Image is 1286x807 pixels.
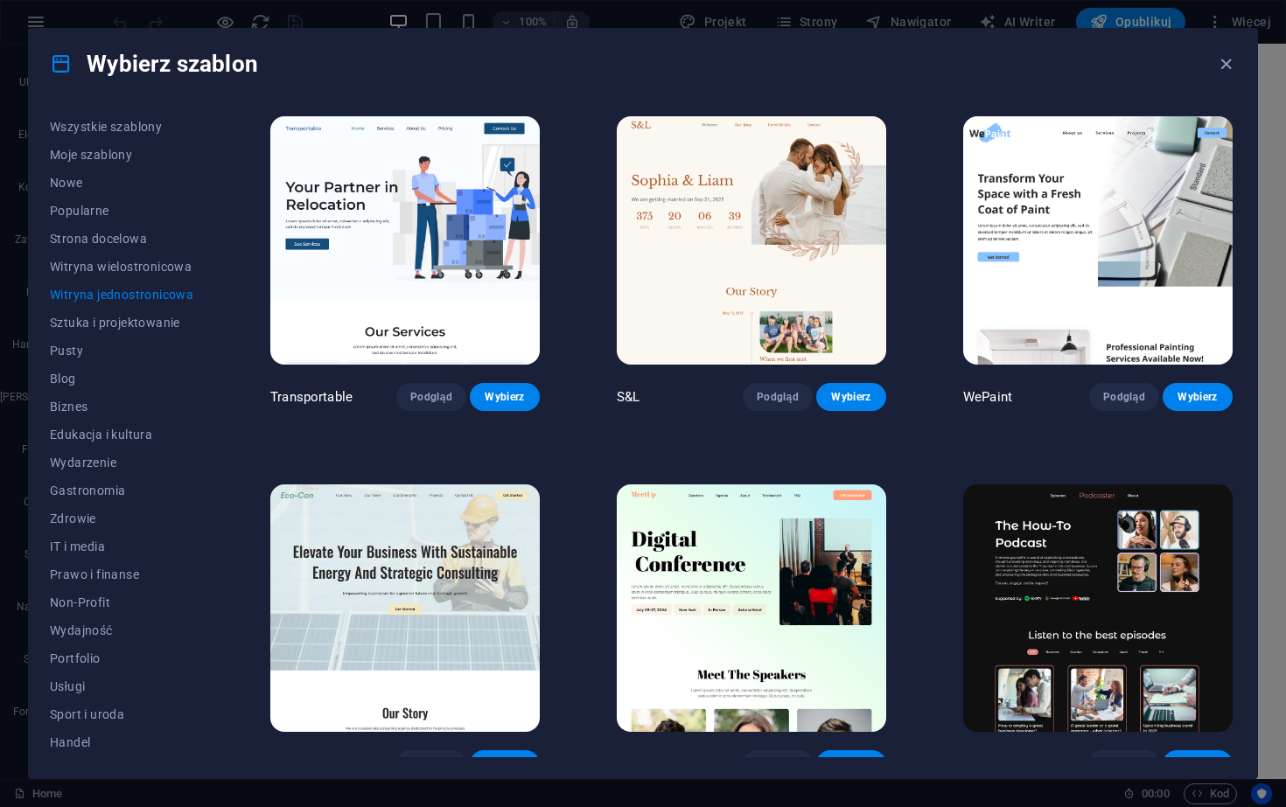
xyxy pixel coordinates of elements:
[816,383,886,411] button: Wybierz
[410,390,452,404] span: Podgląd
[1089,383,1159,411] button: Podgląd
[50,421,193,449] button: Edukacja i kultura
[50,288,193,302] span: Witryna jednostronicowa
[50,169,193,197] button: Nowe
[50,672,193,700] button: Usługi
[963,755,1024,773] p: Podcaster
[743,383,813,411] button: Podgląd
[50,756,193,784] button: Podróże
[50,344,193,358] span: Pusty
[963,388,1012,406] p: WePaint
[1163,383,1233,411] button: Wybierz
[50,428,193,442] span: Edukacja i kultura
[50,50,258,78] h4: Wybierz szablon
[1089,750,1159,778] button: Podgląd
[963,484,1233,733] img: Podcaster
[617,755,663,773] p: MeetUp
[50,504,193,532] button: Zdrowie
[270,388,353,406] p: Transportable
[270,116,540,365] img: Transportable
[50,644,193,672] button: Portfolio
[50,560,193,588] button: Prawo i finanse
[50,204,193,218] span: Popularne
[50,197,193,225] button: Popularne
[50,539,193,553] span: IT i media
[50,372,193,386] span: Blog
[50,456,193,470] span: Wydarzenie
[50,735,193,749] span: Handel
[50,253,193,281] button: Witryna wielostronicowa
[270,755,321,773] p: Eco-Con
[50,309,193,337] button: Sztuka i projektowanie
[470,750,540,778] button: Wybierz
[50,477,193,504] button: Gastronomia
[50,588,193,616] button: Non-Profit
[50,484,193,497] span: Gastronomia
[617,116,886,365] img: S&L
[963,116,1233,365] img: WePaint
[50,365,193,393] button: Blog
[50,449,193,477] button: Wydarzenie
[484,390,526,404] span: Wybierz
[50,120,193,134] span: Wszystkie szablony
[50,148,193,162] span: Moje szablony
[50,700,193,728] button: Sport i uroda
[270,484,540,733] img: Eco-Con
[50,595,193,609] span: Non-Profit
[50,651,193,665] span: Portfolio
[50,281,193,309] button: Witryna jednostronicowa
[1163,750,1233,778] button: Wybierz
[50,567,193,581] span: Prawo i finanse
[830,390,872,404] span: Wybierz
[1177,390,1219,404] span: Wybierz
[50,616,193,644] button: Wydajność
[743,750,813,778] button: Podgląd
[50,679,193,693] span: Usługi
[50,176,193,190] span: Nowe
[757,390,799,404] span: Podgląd
[617,388,640,406] p: S&L
[470,383,540,411] button: Wybierz
[816,750,886,778] button: Wybierz
[396,750,466,778] button: Podgląd
[50,728,193,756] button: Handel
[50,337,193,365] button: Pusty
[50,393,193,421] button: Biznes
[50,623,193,637] span: Wydajność
[50,232,193,246] span: Strona docelowa
[50,532,193,560] button: IT i media
[50,707,193,721] span: Sport i uroda
[50,511,193,525] span: Zdrowie
[50,400,193,414] span: Biznes
[50,225,193,253] button: Strona docelowa
[617,484,886,733] img: MeetUp
[1103,390,1145,404] span: Podgląd
[50,141,193,169] button: Moje szablony
[50,316,193,330] span: Sztuka i projektowanie
[396,383,466,411] button: Podgląd
[50,113,193,141] button: Wszystkie szablony
[50,260,193,274] span: Witryna wielostronicowa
